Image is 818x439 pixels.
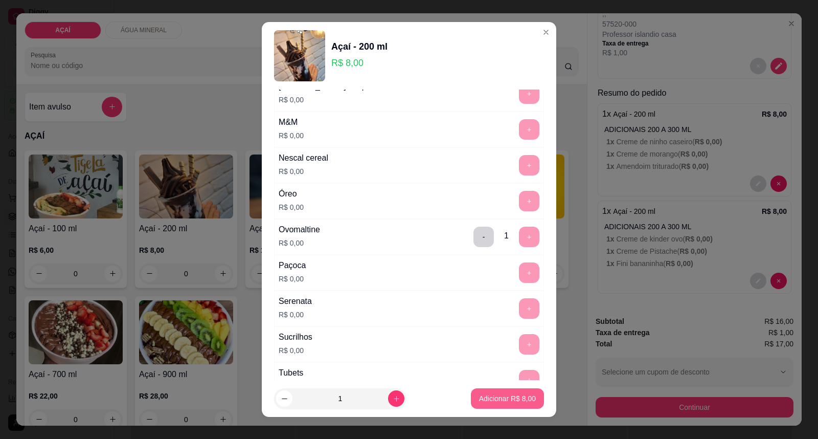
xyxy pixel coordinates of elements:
p: R$ 0,00 [279,238,320,248]
p: R$ 0,00 [279,345,312,356]
p: R$ 0,00 [279,130,304,141]
img: product-image [274,30,325,81]
div: 1 [504,230,509,242]
div: Nescal cereal [279,152,328,164]
p: R$ 8,00 [331,56,388,70]
button: increase-product-quantity [388,390,404,407]
p: R$ 0,00 [279,310,312,320]
div: M&M [279,116,304,128]
button: decrease-product-quantity [276,390,292,407]
button: delete [473,227,494,247]
div: Óreo [279,188,304,200]
div: Açaí - 200 ml [331,39,388,54]
div: Tubets [279,367,304,379]
p: R$ 0,00 [279,166,328,177]
p: R$ 0,00 [279,202,304,212]
p: R$ 0,00 [279,274,306,284]
div: Sucrilhos [279,331,312,343]
p: R$ 0,00 [279,95,371,105]
button: Close [538,24,554,40]
div: Ovomaltine [279,224,320,236]
button: Adicionar R$ 8,00 [471,388,544,409]
div: Paçoca [279,259,306,272]
div: Serenata [279,295,312,308]
p: Adicionar R$ 8,00 [479,393,536,404]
